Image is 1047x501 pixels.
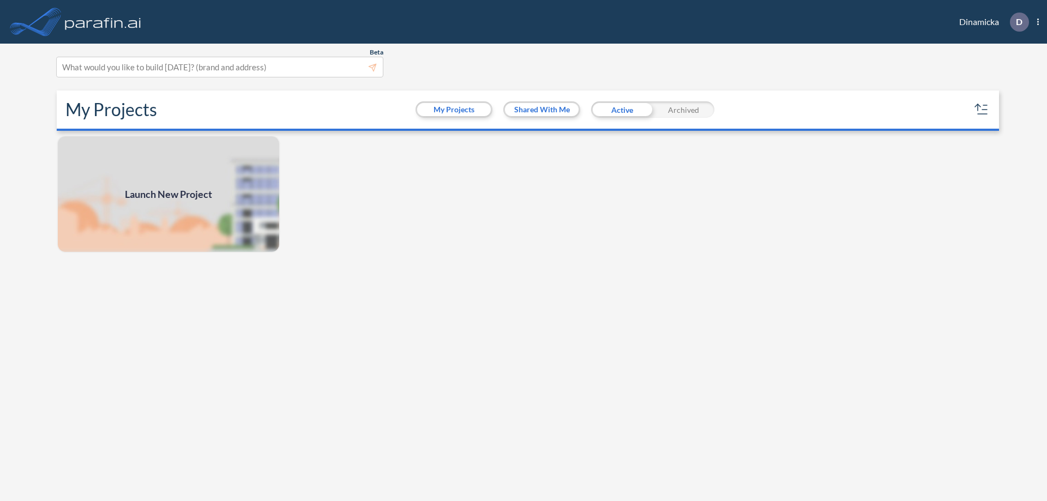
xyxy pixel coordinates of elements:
[943,13,1039,32] div: Dinamicka
[57,135,280,253] img: add
[57,135,280,253] a: Launch New Project
[1016,17,1022,27] p: D
[370,48,383,57] span: Beta
[973,101,990,118] button: sort
[125,187,212,202] span: Launch New Project
[591,101,653,118] div: Active
[653,101,714,118] div: Archived
[505,103,579,116] button: Shared With Me
[65,99,157,120] h2: My Projects
[63,11,143,33] img: logo
[417,103,491,116] button: My Projects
